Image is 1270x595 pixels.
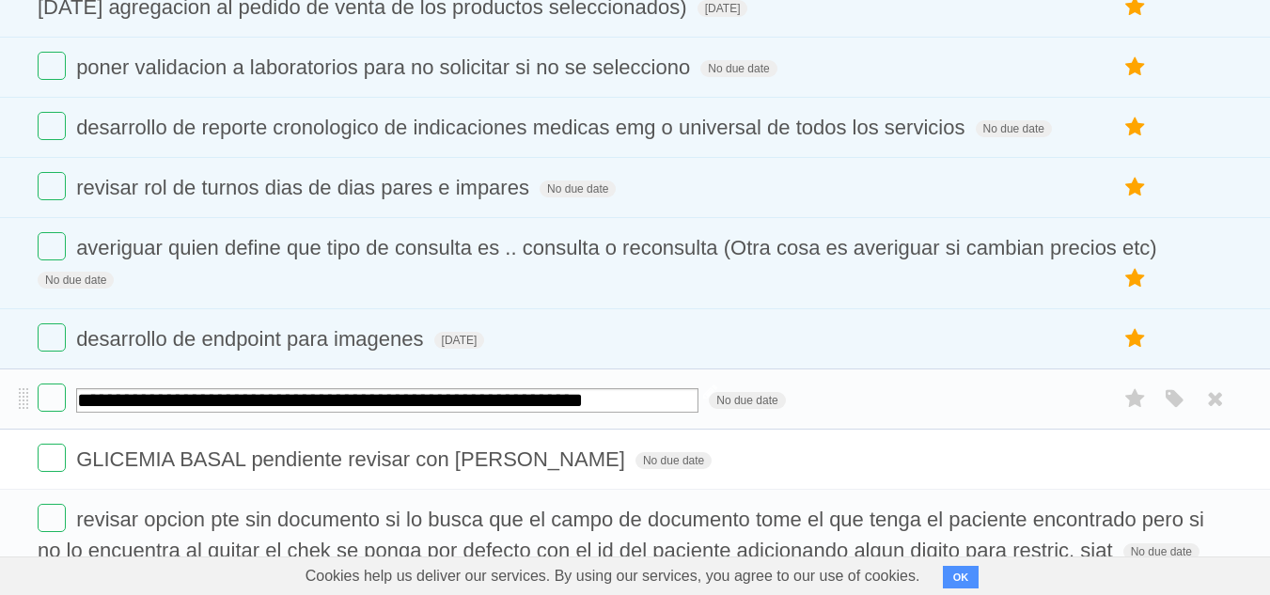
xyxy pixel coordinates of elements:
[38,384,66,412] label: Done
[76,236,1162,259] span: averiguar quien define que tipo de consulta es .. consulta o reconsulta (Otra cosa es averiguar s...
[76,327,428,351] span: desarrollo de endpoint para imagenes
[1118,263,1153,294] label: Star task
[287,557,939,595] span: Cookies help us deliver our services. By using our services, you agree to our use of cookies.
[76,176,534,199] span: revisar rol de turnos dias de dias pares e impares
[700,60,776,77] span: No due date
[1118,172,1153,203] label: Star task
[635,452,712,469] span: No due date
[540,180,616,197] span: No due date
[38,232,66,260] label: Done
[1118,52,1153,83] label: Star task
[976,120,1052,137] span: No due date
[38,272,114,289] span: No due date
[38,172,66,200] label: Done
[38,508,1204,562] span: revisar opcion pte sin documento si lo busca que el campo de documento tome el que tenga el pacie...
[76,447,630,471] span: GLICEMIA BASAL pendiente revisar con [PERSON_NAME]
[1118,323,1153,354] label: Star task
[38,323,66,352] label: Done
[943,566,980,588] button: OK
[709,392,785,409] span: No due date
[434,332,485,349] span: [DATE]
[1118,384,1153,415] label: Star task
[1118,112,1153,143] label: Star task
[38,112,66,140] label: Done
[76,116,969,139] span: desarrollo de reporte cronologico de indicaciones medicas emg o universal de todos los servicios
[38,52,66,80] label: Done
[38,504,66,532] label: Done
[1123,543,1199,560] span: No due date
[38,444,66,472] label: Done
[76,55,695,79] span: poner validacion a laboratorios para no solicitar si no se selecciono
